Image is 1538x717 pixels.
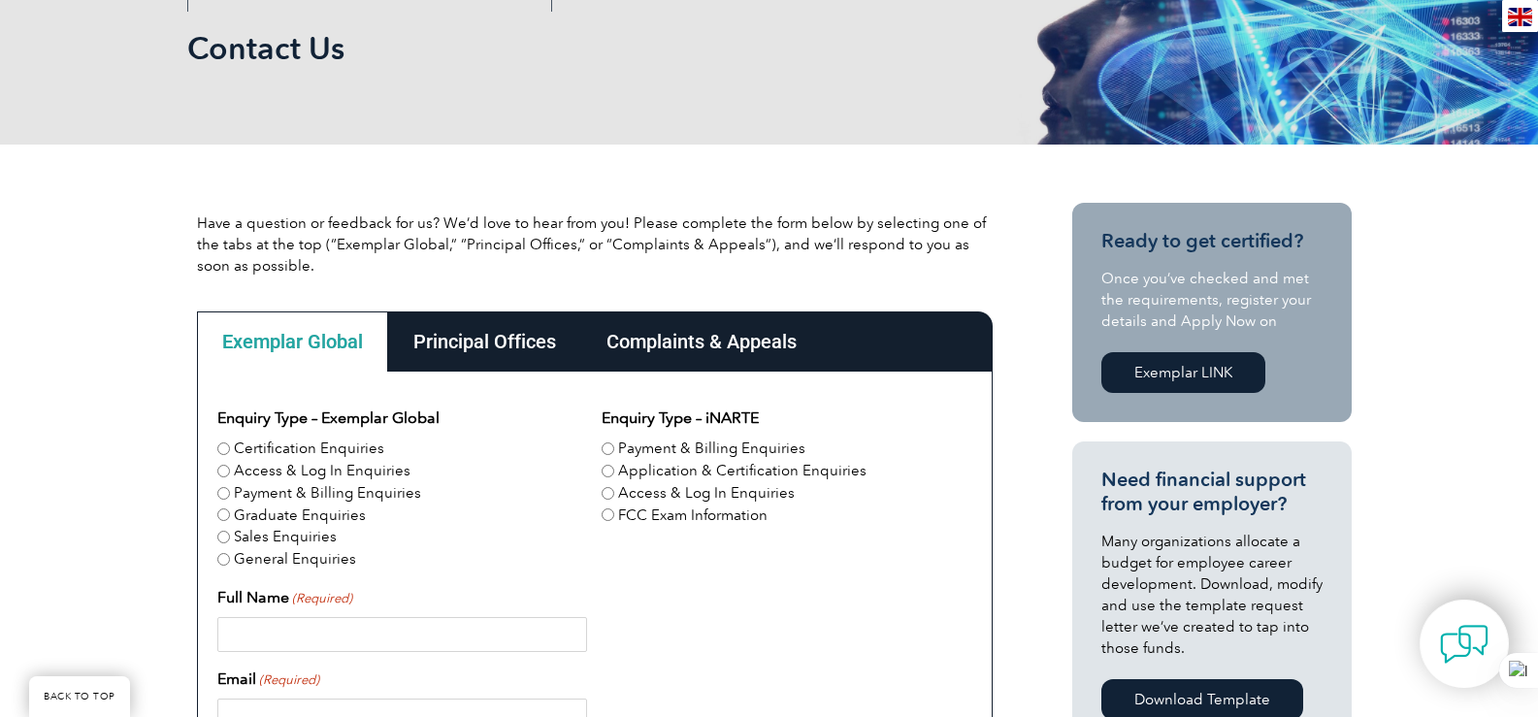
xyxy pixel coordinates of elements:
h3: Need financial support from your employer? [1101,468,1323,516]
h1: Contact Us [187,29,933,67]
label: Payment & Billing Enquiries [234,482,421,505]
span: (Required) [290,589,352,608]
label: Email [217,668,319,691]
div: Exemplar Global [197,311,388,372]
label: Certification Enquiries [234,438,384,460]
img: en [1508,8,1532,26]
legend: Enquiry Type – Exemplar Global [217,407,440,430]
h3: Ready to get certified? [1101,229,1323,253]
label: General Enquiries [234,548,356,570]
div: Complaints & Appeals [581,311,822,372]
label: Access & Log In Enquiries [618,482,795,505]
p: Once you’ve checked and met the requirements, register your details and Apply Now on [1101,268,1323,332]
div: Principal Offices [388,311,581,372]
label: Full Name [217,586,352,609]
label: Application & Certification Enquiries [618,460,867,482]
label: Payment & Billing Enquiries [618,438,805,460]
a: BACK TO TOP [29,676,130,717]
label: Access & Log In Enquiries [234,460,410,482]
label: Sales Enquiries [234,526,337,548]
p: Many organizations allocate a budget for employee career development. Download, modify and use th... [1101,531,1323,659]
label: Graduate Enquiries [234,505,366,527]
img: contact-chat.png [1440,620,1489,668]
span: (Required) [257,670,319,690]
label: FCC Exam Information [618,505,768,527]
a: Exemplar LINK [1101,352,1265,393]
p: Have a question or feedback for us? We’d love to hear from you! Please complete the form below by... [197,212,993,277]
legend: Enquiry Type – iNARTE [602,407,759,430]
